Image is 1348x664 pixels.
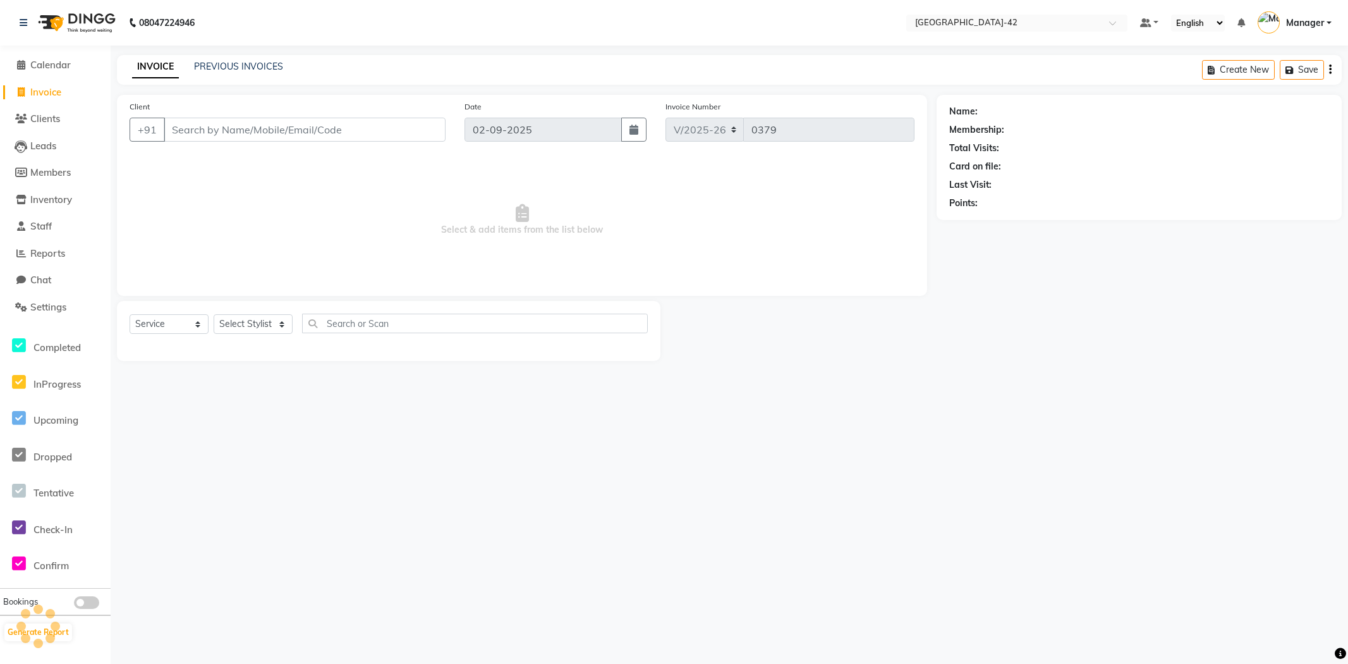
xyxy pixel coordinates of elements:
[3,85,107,100] a: Invoice
[33,378,81,390] span: InProgress
[164,118,446,142] input: Search by Name/Mobile/Email/Code
[1280,60,1324,80] button: Save
[30,274,51,286] span: Chat
[1258,11,1280,34] img: Manager
[194,61,283,72] a: PREVIOUS INVOICES
[132,56,179,78] a: INVOICE
[3,219,107,234] a: Staff
[3,58,107,73] a: Calendar
[949,160,1001,173] div: Card on file:
[33,487,74,499] span: Tentative
[1286,16,1324,30] span: Manager
[949,105,978,118] div: Name:
[949,178,992,192] div: Last Visit:
[30,166,71,178] span: Members
[465,101,482,113] label: Date
[30,301,66,313] span: Settings
[30,86,61,98] span: Invoice
[949,142,999,155] div: Total Visits:
[302,314,648,333] input: Search or Scan
[130,118,165,142] button: +91
[33,341,81,354] span: Completed
[33,560,69,572] span: Confirm
[30,113,60,125] span: Clients
[30,59,71,71] span: Calendar
[30,247,65,259] span: Reports
[3,596,38,606] span: Bookings
[130,157,914,283] span: Select & add items from the list below
[3,300,107,315] a: Settings
[33,451,72,463] span: Dropped
[30,220,52,232] span: Staff
[3,139,107,154] a: Leads
[33,524,73,536] span: Check-In
[4,624,72,641] button: Generate Report
[32,5,119,40] img: logo
[3,193,107,207] a: Inventory
[1202,60,1275,80] button: Create New
[130,101,150,113] label: Client
[33,414,78,426] span: Upcoming
[3,166,107,180] a: Members
[3,273,107,288] a: Chat
[3,247,107,261] a: Reports
[665,101,720,113] label: Invoice Number
[949,197,978,210] div: Points:
[30,140,56,152] span: Leads
[139,5,195,40] b: 08047224946
[3,112,107,126] a: Clients
[30,194,72,206] span: Inventory
[949,123,1004,137] div: Membership:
